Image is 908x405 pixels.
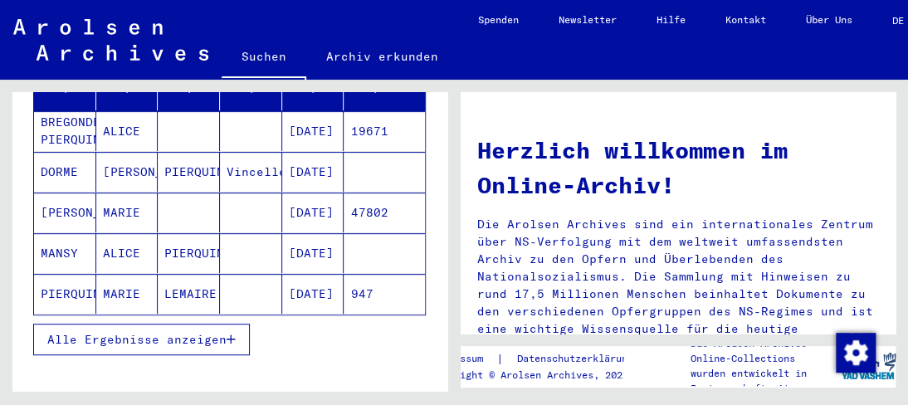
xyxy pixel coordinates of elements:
[344,111,425,151] mat-cell: 19671
[282,111,344,151] mat-cell: [DATE]
[96,152,159,192] mat-cell: [PERSON_NAME]
[835,332,875,372] div: Zustimmung ändern
[34,274,96,314] mat-cell: PIERQUIN
[282,274,344,314] mat-cell: [DATE]
[431,368,653,383] p: Copyright © Arolsen Archives, 2021
[47,332,227,347] span: Alle Ergebnisse anzeigen
[691,366,842,396] p: wurden entwickelt in Partnerschaft mit
[477,216,879,355] p: Die Arolsen Archives sind ein internationales Zentrum über NS-Verfolgung mit dem weltweit umfasse...
[33,324,250,355] button: Alle Ergebnisse anzeigen
[477,133,879,202] h1: Herzlich willkommen im Online-Archiv!
[344,274,425,314] mat-cell: 947
[96,274,159,314] mat-cell: MARIE
[96,233,159,273] mat-cell: ALICE
[96,111,159,151] mat-cell: ALICE
[34,152,96,192] mat-cell: DORME
[431,350,653,368] div: |
[306,37,458,76] a: Archiv erkunden
[222,37,306,80] a: Suchen
[504,350,653,368] a: Datenschutzerklärung
[691,336,842,366] p: Die Arolsen Archives Online-Collections
[158,152,220,192] mat-cell: PIERQUIN
[282,193,344,232] mat-cell: [DATE]
[282,233,344,273] mat-cell: [DATE]
[158,233,220,273] mat-cell: PIERQUIN
[282,152,344,192] mat-cell: [DATE]
[96,193,159,232] mat-cell: MARIE
[34,193,96,232] mat-cell: [PERSON_NAME]
[344,193,425,232] mat-cell: 47802
[431,350,496,368] a: Impressum
[220,152,282,192] mat-cell: Vincelles
[836,333,876,373] img: Zustimmung ändern
[158,274,220,314] mat-cell: LEMAIRE
[13,19,208,61] img: Arolsen_neg.svg
[34,111,96,151] mat-cell: BREGONDE PIERQUIN
[34,233,96,273] mat-cell: MANSY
